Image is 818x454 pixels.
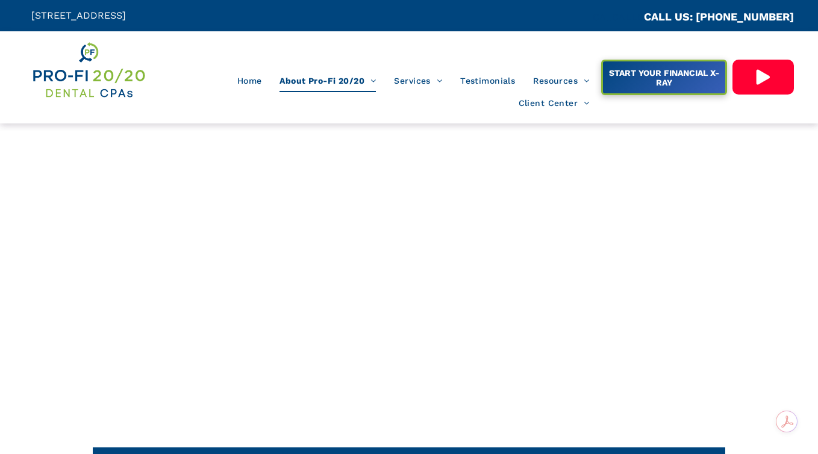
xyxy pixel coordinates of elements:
[601,60,726,95] a: START YOUR FINANCIAL X-RAY
[451,69,524,92] a: Testimonials
[604,62,723,93] span: START YOUR FINANCIAL X-RAY
[593,11,644,23] span: CA::CALLC
[270,69,385,92] a: About Pro-Fi 20/20
[385,69,451,92] a: Services
[228,69,271,92] a: Home
[31,40,146,100] img: Get Dental CPA Consulting, Bookkeeping, & Bank Loans
[510,92,599,115] a: Client Center
[644,10,794,23] a: CALL US: [PHONE_NUMBER]
[31,10,126,21] span: [STREET_ADDRESS]
[524,69,598,92] a: Resources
